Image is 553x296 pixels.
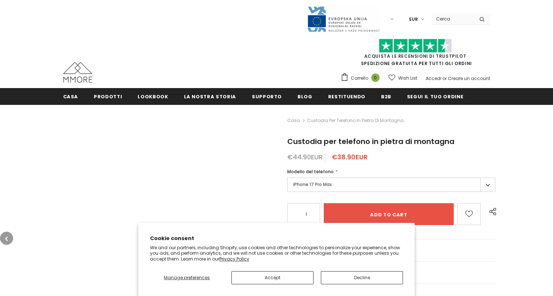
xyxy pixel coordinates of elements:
a: Acquista le recensioni di TrustPilot [364,53,466,59]
span: €38.90EUR [332,152,368,162]
span: Modello del telefono [287,168,334,175]
a: Restituendo [328,88,365,105]
span: La nostra storia [184,93,236,100]
a: supporto [252,88,282,105]
span: €44.90EUR [287,152,323,162]
a: Carrello 0 [341,73,383,84]
span: Prodotti [94,93,122,100]
a: Prodotti [94,88,122,105]
h2: Cookie consent [150,235,403,242]
a: Blog [297,88,312,105]
input: Add to cart [324,203,453,225]
span: Restituendo [328,93,365,100]
a: Accedi [426,75,441,81]
span: Carrello [351,75,368,82]
button: Decline [321,271,403,284]
p: We and our partners, including Shopify, use cookies and other technologies to personalize your ex... [150,245,403,262]
label: iPhone 17 Pro Max [287,178,495,192]
img: Javni Razpis [307,6,380,33]
a: Javni Razpis [307,16,380,22]
img: Fidati di Pilot Stars [379,39,452,53]
span: Casa [63,93,78,100]
a: Privacy Policy [219,256,249,262]
a: Casa [63,88,78,105]
span: Segui il tuo ordine [407,93,463,100]
span: Manage preferences [164,274,210,281]
span: 0 [371,73,380,82]
button: Manage preferences [150,271,224,284]
a: Segui il tuo ordine [407,88,463,105]
span: Wish List [398,75,417,82]
span: EUR [409,16,418,23]
a: Lookbook [138,88,168,105]
span: Blog [297,93,312,100]
a: B2B [381,88,391,105]
a: La nostra storia [184,88,236,105]
span: SPEDIZIONE GRATUITA PER TUTTI GLI ORDINI [341,42,490,67]
span: Lookbook [138,93,168,100]
a: Casa [287,116,300,125]
span: Custodia per telefono in pietra di montagna [287,136,454,147]
span: or [442,75,447,81]
button: Accept [231,271,314,284]
a: Creare un account [448,75,490,81]
img: Casi MMORE [63,62,92,83]
span: B2B [381,93,391,100]
span: supporto [252,93,282,100]
input: Search Site [432,14,474,24]
span: Custodia per telefono in pietra di montagna [307,116,404,125]
a: Wish List [388,72,417,84]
